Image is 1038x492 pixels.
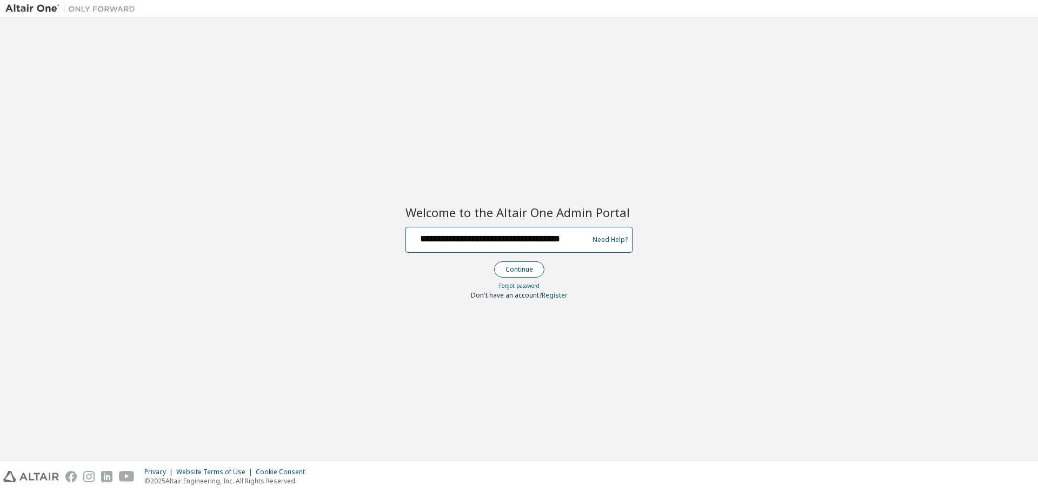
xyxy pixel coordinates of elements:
button: Continue [494,261,544,278]
h2: Welcome to the Altair One Admin Portal [405,205,633,220]
div: Website Terms of Use [176,468,256,476]
a: Register [542,291,568,300]
span: Don't have an account? [471,291,542,300]
img: youtube.svg [119,471,135,482]
img: facebook.svg [65,471,77,482]
div: Privacy [144,468,176,476]
img: instagram.svg [83,471,95,482]
p: © 2025 Altair Engineering, Inc. All Rights Reserved. [144,476,311,486]
div: Cookie Consent [256,468,311,476]
img: Altair One [5,3,141,14]
img: linkedin.svg [101,471,112,482]
a: Forgot password [499,282,540,289]
a: Need Help? [593,239,628,240]
img: altair_logo.svg [3,471,59,482]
